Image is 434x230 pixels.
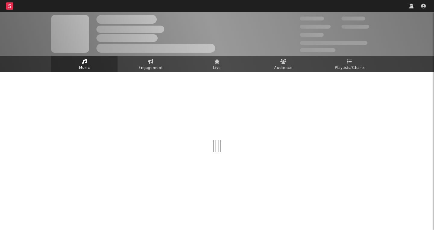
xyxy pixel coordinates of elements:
span: Engagement [139,64,163,72]
span: 50,000,000 [300,25,331,29]
span: Jump Score: 85.0 [300,48,335,52]
span: Live [213,64,221,72]
span: Playlists/Charts [335,64,365,72]
span: Music [79,64,90,72]
span: Audience [274,64,293,72]
a: Audience [250,56,316,72]
a: Live [184,56,250,72]
a: Playlists/Charts [316,56,383,72]
span: 100,000 [341,17,365,20]
span: 50,000,000 Monthly Listeners [300,41,367,45]
span: 100,000 [300,33,324,37]
a: Engagement [118,56,184,72]
span: 1,000,000 [341,25,369,29]
span: 300,000 [300,17,324,20]
a: Music [51,56,118,72]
